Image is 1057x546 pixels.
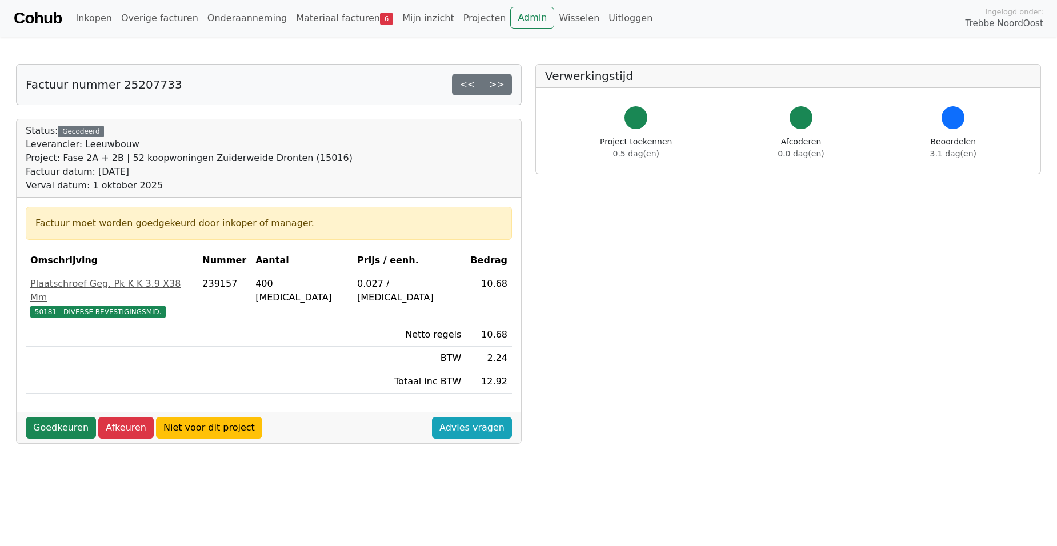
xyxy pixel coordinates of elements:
div: Project: Fase 2A + 2B | 52 koopwoningen Zuiderweide Dronten (15016) [26,151,353,165]
td: Totaal inc BTW [353,370,466,394]
a: Niet voor dit project [156,417,262,439]
a: Admin [510,7,554,29]
span: 0.5 dag(en) [613,149,659,158]
span: Trebbe NoordOost [966,17,1043,30]
td: 2.24 [466,347,512,370]
a: Mijn inzicht [398,7,459,30]
td: 10.68 [466,272,512,323]
a: Wisselen [554,7,604,30]
a: Onderaanneming [203,7,291,30]
span: Ingelogd onder: [985,6,1043,17]
th: Prijs / eenh. [353,249,466,272]
a: Advies vragen [432,417,512,439]
div: Afcoderen [778,136,824,160]
td: BTW [353,347,466,370]
div: Plaatschroef Geg. Pk K K 3.9 X38 Mm [30,277,193,304]
div: 400 [MEDICAL_DATA] [255,277,348,304]
div: Factuur moet worden goedgekeurd door inkoper of manager. [35,216,502,230]
td: 12.92 [466,370,512,394]
th: Bedrag [466,249,512,272]
div: Verval datum: 1 oktober 2025 [26,179,353,192]
th: Omschrijving [26,249,198,272]
td: 10.68 [466,323,512,347]
div: Status: [26,124,353,192]
h5: Verwerkingstijd [545,69,1031,83]
td: 239157 [198,272,251,323]
th: Nummer [198,249,251,272]
a: Afkeuren [98,417,154,439]
a: Uitloggen [604,7,657,30]
div: Leverancier: Leeuwbouw [26,138,353,151]
span: 50181 - DIVERSE BEVESTIGINGSMID. [30,306,166,318]
a: Cohub [14,5,62,32]
a: Goedkeuren [26,417,96,439]
a: Inkopen [71,7,116,30]
span: 0.0 dag(en) [778,149,824,158]
a: Plaatschroef Geg. Pk K K 3.9 X38 Mm50181 - DIVERSE BEVESTIGINGSMID. [30,277,193,318]
h5: Factuur nummer 25207733 [26,78,182,91]
div: Factuur datum: [DATE] [26,165,353,179]
a: >> [482,74,512,95]
a: Projecten [459,7,511,30]
div: Project toekennen [600,136,672,160]
a: Overige facturen [117,7,203,30]
div: Gecodeerd [58,126,104,137]
span: 6 [380,13,393,25]
div: Beoordelen [930,136,976,160]
th: Aantal [251,249,353,272]
a: << [452,74,482,95]
a: Materiaal facturen6 [291,7,398,30]
span: 3.1 dag(en) [930,149,976,158]
div: 0.027 / [MEDICAL_DATA] [357,277,461,304]
td: Netto regels [353,323,466,347]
